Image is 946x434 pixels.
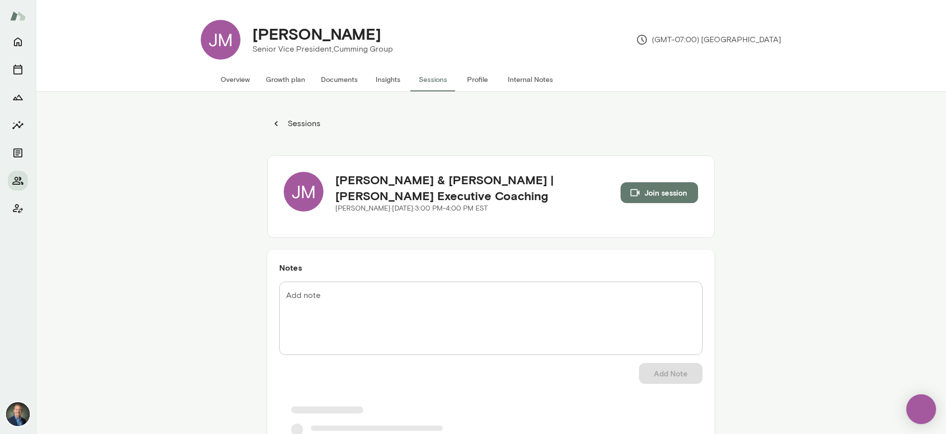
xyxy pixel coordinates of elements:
[8,32,28,52] button: Home
[286,118,320,130] p: Sessions
[201,20,240,60] div: JM
[252,43,393,55] p: Senior Vice President, Cumming Group
[313,68,366,91] button: Documents
[8,199,28,218] button: Client app
[335,172,621,204] h5: [PERSON_NAME] & [PERSON_NAME] | [PERSON_NAME] Executive Coaching
[258,68,313,91] button: Growth plan
[8,171,28,191] button: Members
[267,114,326,134] button: Sessions
[8,115,28,135] button: Insights
[366,68,410,91] button: Insights
[6,402,30,426] img: Michael Alden
[455,68,500,91] button: Profile
[252,24,381,43] h4: [PERSON_NAME]
[636,34,781,46] p: (GMT-07:00) [GEOGRAPHIC_DATA]
[8,143,28,163] button: Documents
[410,68,455,91] button: Sessions
[621,182,698,203] button: Join session
[10,6,26,25] img: Mento
[213,68,258,91] button: Overview
[500,68,561,91] button: Internal Notes
[8,60,28,79] button: Sessions
[8,87,28,107] button: Growth Plan
[284,172,323,212] div: JM
[335,204,621,214] p: [PERSON_NAME] · [DATE] · 3:00 PM-4:00 PM EST
[279,262,703,274] h6: Notes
